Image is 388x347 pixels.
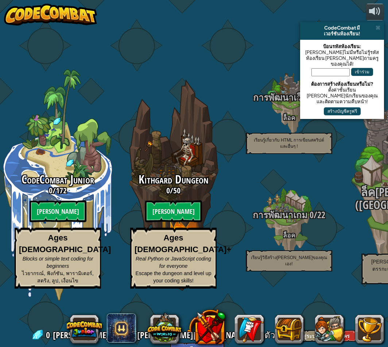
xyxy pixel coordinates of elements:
[56,185,67,196] span: 172
[351,68,373,76] button: เข้าร่วม
[366,4,384,21] button: ปรับระดับเสียง
[231,93,347,103] h3: /
[253,91,307,104] span: การพัฒนาเว็บ
[324,107,361,115] button: สร้างบัญชีครูฟรี
[231,210,347,220] h3: /
[231,232,347,239] h4: ล็อค
[251,255,327,266] span: เรียนรู้วิธีสร้าง[PERSON_NAME]ของคุณเอง!
[49,185,53,196] span: 0
[23,256,93,269] span: Blocks or simple text coding for beginners
[304,87,380,104] div: ตั้งค่าชั้นเรียน [PERSON_NAME]นักเรียนของคุณ และติดตามความคืบหน้า!
[231,114,347,121] h4: ล็อค
[317,209,325,221] span: 22
[304,81,380,87] div: ต้องการสร้างห้องเรียนหรือไม่?
[307,209,314,221] span: 0
[166,185,170,196] span: 0
[136,270,212,284] span: Escape the dungeon and level up your coding skills!
[303,25,381,31] div: CodeCombat มี
[116,69,231,301] div: Complete previous world to unlock
[254,138,325,149] span: เรียนรู้เกี่ยวกับ HTML การเขียนสคริปต์ และอื่นๆ !
[136,256,211,269] span: Real Python or JavaScript coding for everyone
[304,49,380,67] div: [PERSON_NAME]ไม่มีหรือไม่รู้รหัสห้องเรียน [PERSON_NAME]ถามครูของคุณได้!
[145,200,202,222] btn: [PERSON_NAME]
[4,4,97,26] img: CodeCombat - Learn how to code by playing a game
[135,233,231,254] strong: Ages [DEMOGRAPHIC_DATA]+
[253,209,307,221] span: การพัฒนาเกม
[53,329,109,341] span: [PERSON_NAME]
[173,185,181,196] span: 50
[46,329,52,341] span: 0
[116,186,231,195] h3: /
[19,233,111,254] strong: Ages [DEMOGRAPHIC_DATA]
[303,31,381,36] div: เวอร์ชันห้องเรียน!
[22,270,93,284] span: ไวยากรณ์, ฟังก์ชัน, พารามิเตอร์, สตริง, ลูป, เงื่อนไข
[30,200,86,222] btn: [PERSON_NAME]
[22,171,94,187] span: CodeCombat Junior
[304,43,380,49] div: ป้อนรหัสห้องเรียน:
[139,171,209,187] span: Kithgard Dungeon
